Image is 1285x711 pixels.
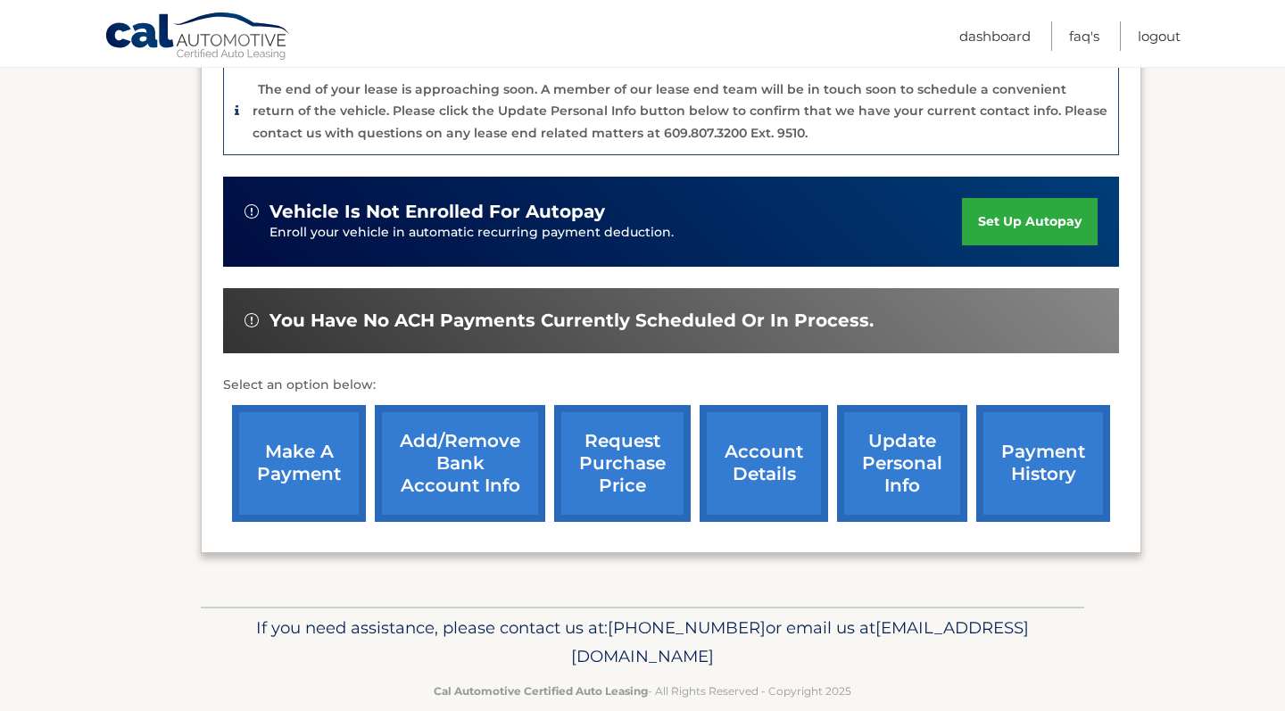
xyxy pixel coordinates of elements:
span: You have no ACH payments currently scheduled or in process. [269,310,874,332]
img: alert-white.svg [245,313,259,327]
p: Enroll your vehicle in automatic recurring payment deduction. [269,223,962,243]
a: Cal Automotive [104,12,292,63]
a: Dashboard [959,21,1031,51]
span: vehicle is not enrolled for autopay [269,201,605,223]
a: set up autopay [962,198,1098,245]
span: [PHONE_NUMBER] [608,617,766,638]
a: update personal info [837,405,967,522]
a: FAQ's [1069,21,1099,51]
strong: Cal Automotive Certified Auto Leasing [434,684,648,698]
a: payment history [976,405,1110,522]
a: Logout [1138,21,1181,51]
p: If you need assistance, please contact us at: or email us at [212,614,1073,671]
p: Select an option below: [223,375,1119,396]
p: The end of your lease is approaching soon. A member of our lease end team will be in touch soon t... [253,81,1107,141]
img: alert-white.svg [245,204,259,219]
a: Add/Remove bank account info [375,405,545,522]
p: - All Rights Reserved - Copyright 2025 [212,682,1073,700]
a: make a payment [232,405,366,522]
a: account details [700,405,828,522]
a: request purchase price [554,405,691,522]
